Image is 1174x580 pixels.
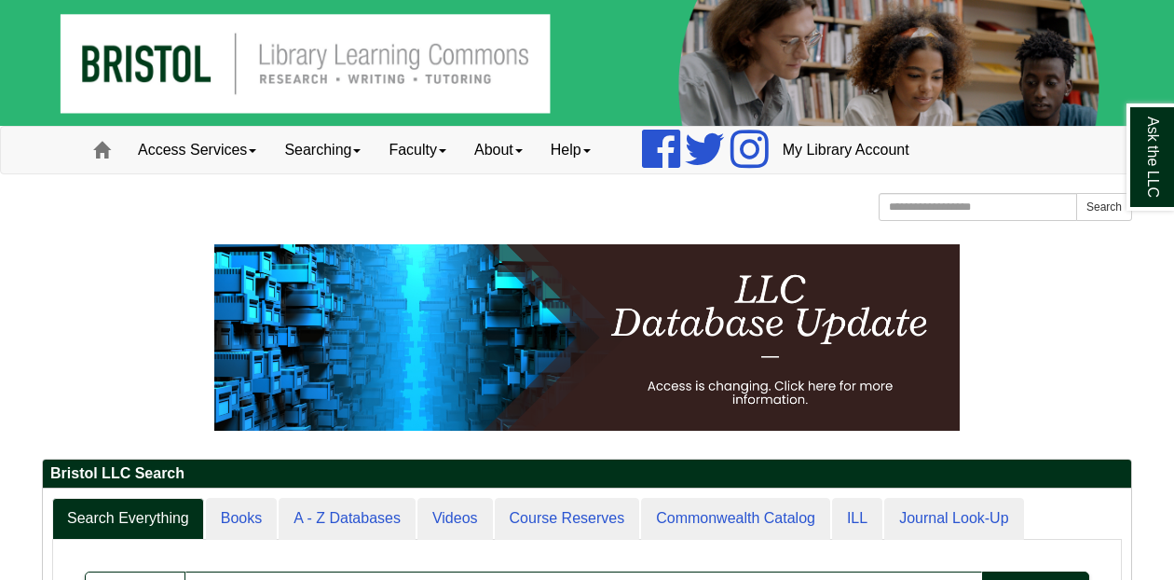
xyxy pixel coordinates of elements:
a: My Library Account [769,127,923,173]
button: Search [1076,193,1132,221]
a: A - Z Databases [279,498,416,540]
a: About [460,127,537,173]
a: Commonwealth Catalog [641,498,830,540]
a: Help [537,127,605,173]
a: Journal Look-Up [884,498,1023,540]
a: ILL [832,498,882,540]
a: Access Services [124,127,270,173]
a: Videos [417,498,493,540]
a: Course Reserves [495,498,640,540]
img: HTML tutorial [214,244,960,431]
a: Faculty [375,127,460,173]
h2: Bristol LLC Search [43,460,1131,489]
a: Searching [270,127,375,173]
a: Search Everything [52,498,204,540]
a: Books [206,498,277,540]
